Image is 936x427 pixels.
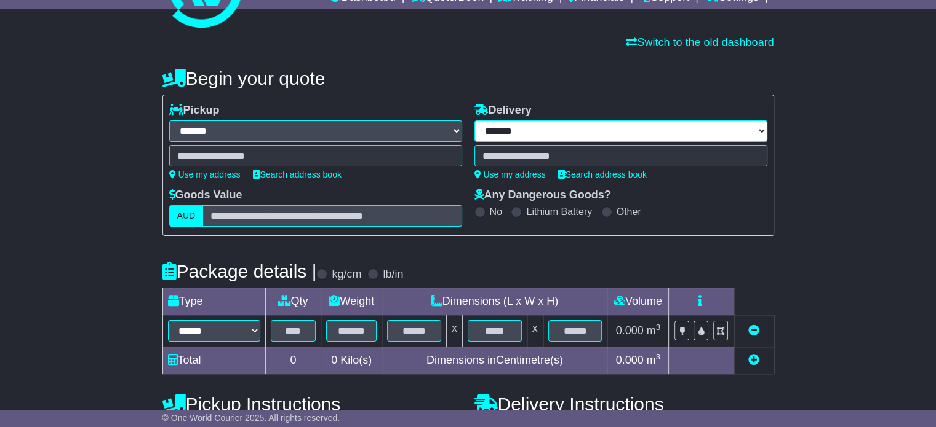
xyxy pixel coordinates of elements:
td: Kilo(s) [321,347,382,374]
sup: 3 [656,323,661,332]
sup: 3 [656,352,661,361]
h4: Begin your quote [162,68,774,88]
td: Qty [265,288,321,315]
a: Switch to the old dashboard [626,36,774,49]
span: 0.000 [616,354,644,366]
td: Type [162,288,265,315]
td: Weight [321,288,382,315]
h4: Pickup Instructions [162,394,462,414]
td: x [527,315,543,347]
span: m [647,324,661,337]
label: Other [617,206,641,217]
label: Delivery [474,104,532,117]
span: 0 [331,354,337,366]
td: Total [162,347,265,374]
label: Any Dangerous Goods? [474,189,611,202]
label: kg/cm [332,268,361,281]
span: © One World Courier 2025. All rights reserved. [162,413,340,423]
label: Goods Value [169,189,242,202]
span: m [647,354,661,366]
a: Search address book [253,170,342,179]
td: Volume [607,288,669,315]
td: x [446,315,462,347]
a: Search address book [558,170,647,179]
a: Add new item [748,354,759,366]
label: AUD [169,205,204,227]
label: lb/in [383,268,403,281]
td: Dimensions (L x W x H) [382,288,607,315]
a: Use my address [169,170,241,179]
label: No [490,206,502,217]
td: Dimensions in Centimetre(s) [382,347,607,374]
h4: Package details | [162,261,317,281]
label: Pickup [169,104,220,117]
h4: Delivery Instructions [474,394,774,414]
a: Use my address [474,170,546,179]
a: Remove this item [748,324,759,337]
span: 0.000 [616,324,644,337]
label: Lithium Battery [526,206,592,217]
td: 0 [265,347,321,374]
